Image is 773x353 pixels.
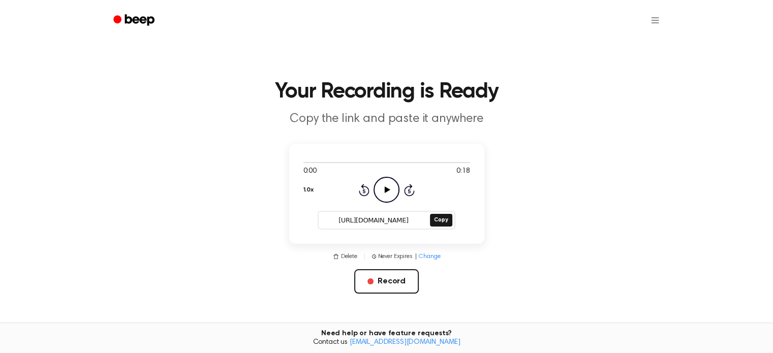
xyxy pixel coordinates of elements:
button: Open menu [643,8,667,33]
p: Copy the link and paste it anywhere [192,111,582,127]
button: Record [354,269,419,294]
span: | [414,252,417,261]
button: Delete [333,252,357,261]
span: 0:18 [456,166,470,177]
button: Copy [430,214,452,227]
span: 0:00 [303,166,317,177]
button: Never Expires|Change [372,252,441,261]
a: [EMAIL_ADDRESS][DOMAIN_NAME] [350,339,460,346]
button: 1.0x [303,181,314,199]
span: Contact us [6,338,767,347]
a: Beep [106,11,164,30]
h1: Your Recording is Ready [127,81,647,103]
span: Change [419,252,440,261]
span: | [363,252,366,261]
